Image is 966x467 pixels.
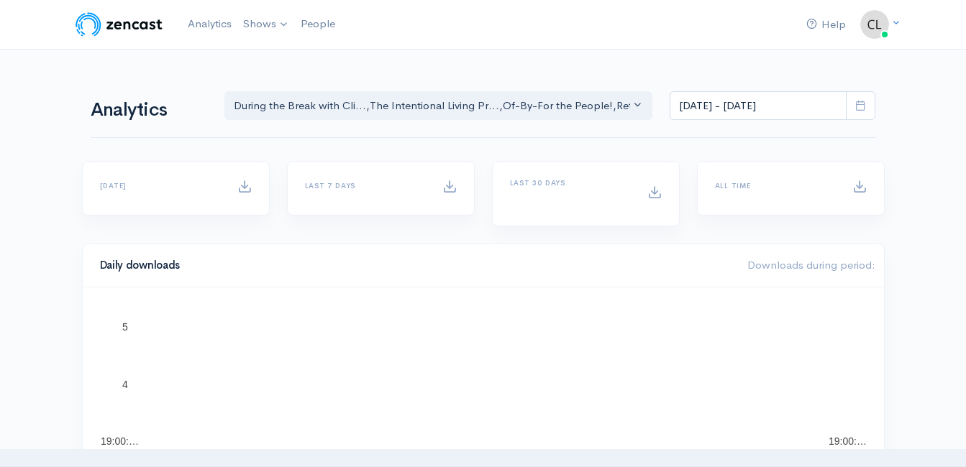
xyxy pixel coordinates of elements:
[917,418,952,453] iframe: gist-messenger-bubble-iframe
[305,182,425,190] h6: Last 7 days
[747,258,875,272] span: Downloads during period:
[182,9,237,40] a: Analytics
[100,259,730,272] h4: Daily downloads
[295,9,341,40] a: People
[224,91,653,121] button: During the Break with Cli..., The Intentional Living Pr..., Of-By-For the People!, Rethink - Rese...
[122,379,128,390] text: 4
[801,9,852,40] a: Help
[829,435,867,447] text: 19:00:…
[234,98,631,114] div: During the Break with Cli... , The Intentional Living Pr... , Of-By-For the People! , Rethink - R...
[101,435,139,447] text: 19:00:…
[122,321,128,333] text: 5
[715,182,835,190] h6: All time
[670,91,847,121] input: analytics date range selector
[73,10,165,39] img: ZenCast Logo
[860,10,889,39] img: ...
[510,179,630,187] h6: Last 30 days
[100,305,867,448] svg: A chart.
[91,100,207,121] h1: Analytics
[100,182,220,190] h6: [DATE]
[237,9,295,40] a: Shows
